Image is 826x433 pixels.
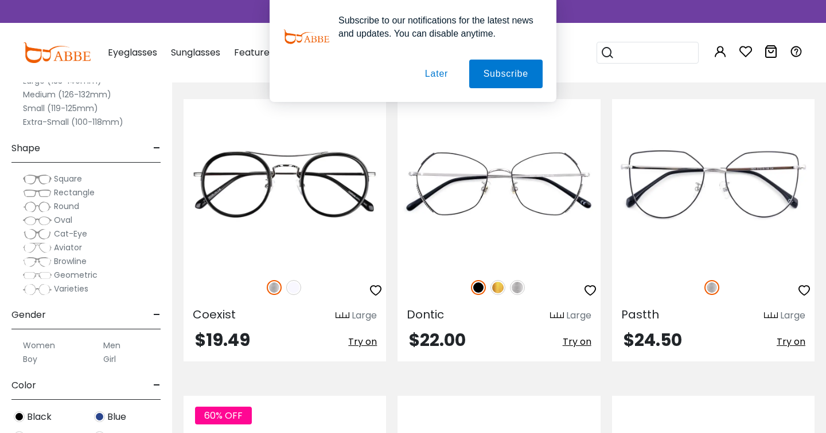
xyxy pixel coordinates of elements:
[469,60,543,88] button: Subscribe
[103,352,116,366] label: Girl
[54,242,82,253] span: Aviator
[329,14,543,40] div: Subscribe to our notifications for the latest news and updates. You can disable anytime.
[11,135,40,162] span: Shape
[54,187,95,198] span: Rectangle
[54,255,87,267] span: Browline
[624,328,682,352] span: $24.50
[184,99,386,267] img: Silver Coexist - Combination ,Adjust Nose Pads
[612,99,815,267] img: Silver Pastth - Metal ,Adjust Nose Pads
[11,301,46,329] span: Gender
[621,306,659,322] span: Pastth
[23,284,52,296] img: Varieties.png
[23,270,52,281] img: Geometric.png
[195,407,252,424] span: 60% OFF
[23,201,52,212] img: Round.png
[409,328,466,352] span: $22.00
[283,14,329,60] img: notification icon
[54,214,72,226] span: Oval
[103,338,120,352] label: Men
[153,301,161,329] span: -
[550,312,564,320] img: size ruler
[471,280,486,295] img: Black
[153,135,161,162] span: -
[23,256,52,267] img: Browline.png
[566,309,591,322] div: Large
[267,280,282,295] img: Silver
[23,338,55,352] label: Women
[14,411,25,422] img: Black
[23,187,52,199] img: Rectangle.png
[23,229,52,240] img: Cat-Eye.png
[336,312,349,320] img: size ruler
[407,306,444,322] span: Dontic
[193,306,236,322] span: Coexist
[23,352,37,366] label: Boy
[54,269,98,281] span: Geometric
[54,200,79,212] span: Round
[94,411,105,422] img: Blue
[352,309,377,322] div: Large
[153,372,161,399] span: -
[510,280,525,295] img: Silver
[777,332,805,352] button: Try on
[411,60,462,88] button: Later
[490,280,505,295] img: Gold
[286,280,301,295] img: Translucent
[23,215,52,226] img: Oval.png
[777,335,805,348] span: Try on
[563,335,591,348] span: Try on
[107,410,126,424] span: Blue
[398,99,600,267] img: Black Dontic - Metal ,Adjust Nose Pads
[348,332,377,352] button: Try on
[54,283,88,294] span: Varieties
[11,372,36,399] span: Color
[54,228,87,239] span: Cat-Eye
[348,335,377,348] span: Try on
[780,309,805,322] div: Large
[23,242,52,254] img: Aviator.png
[23,174,52,185] img: Square.png
[764,312,778,320] img: size ruler
[23,115,123,129] label: Extra-Small (100-118mm)
[704,280,719,295] img: Silver
[23,101,98,115] label: Small (119-125mm)
[195,328,250,352] span: $19.49
[27,410,52,424] span: Black
[54,173,82,184] span: Square
[563,332,591,352] button: Try on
